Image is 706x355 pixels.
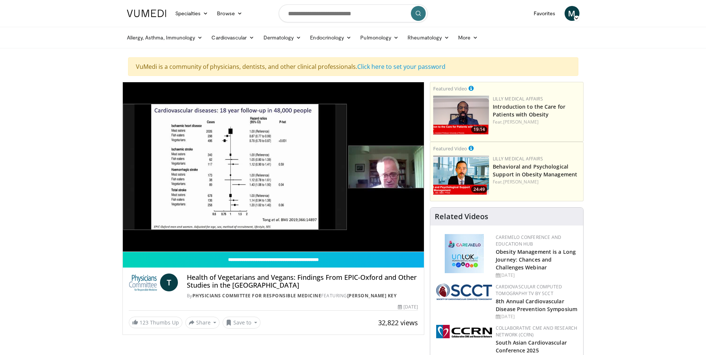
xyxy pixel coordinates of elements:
[279,4,428,22] input: Search topics, interventions
[496,272,577,279] div: [DATE]
[503,179,539,185] a: [PERSON_NAME]
[129,317,182,328] a: 123 Thumbs Up
[565,6,579,21] a: M
[223,317,261,329] button: Save to
[213,6,247,21] a: Browse
[357,63,445,71] a: Click here to set your password
[471,186,487,193] span: 24:49
[127,10,166,17] img: VuMedi Logo
[436,284,492,300] img: 51a70120-4f25-49cc-93a4-67582377e75f.png.150x105_q85_autocrop_double_scale_upscale_version-0.2.png
[171,6,213,21] a: Specialties
[207,30,259,45] a: Cardiovascular
[398,304,418,310] div: [DATE]
[496,284,562,297] a: Cardiovascular Computed Tomography TV by SCCT
[496,248,576,271] a: Obesity Management is a Long Journey: Chances and Challenges Webinar
[123,82,424,252] video-js: Video Player
[493,179,580,185] div: Feat.
[445,234,484,273] img: 45df64a9-a6de-482c-8a90-ada250f7980c.png.150x105_q85_autocrop_double_scale_upscale_version-0.2.jpg
[140,319,148,326] span: 123
[259,30,306,45] a: Dermatology
[433,156,489,195] img: ba3304f6-7838-4e41-9c0f-2e31ebde6754.png.150x105_q85_crop-smart_upscale.png
[435,212,488,221] h4: Related Videos
[347,292,397,299] a: [PERSON_NAME] Key
[503,119,539,125] a: [PERSON_NAME]
[160,274,178,291] a: T
[493,96,543,102] a: Lilly Medical Affairs
[187,292,418,299] div: By FEATURING
[433,145,467,152] small: Featured Video
[378,318,418,327] span: 32,822 views
[493,156,543,162] a: Lilly Medical Affairs
[403,30,454,45] a: Rheumatology
[496,313,577,320] div: [DATE]
[192,292,322,299] a: Physicians Committee for Responsible Medicine
[306,30,356,45] a: Endocrinology
[433,156,489,195] a: 24:49
[454,30,482,45] a: More
[122,30,207,45] a: Allergy, Asthma, Immunology
[496,298,577,313] a: 8th Annual Cardiovascular Disease Prevention Symposium
[187,274,418,290] h4: Health of Vegetarians and Vegans: Findings From EPIC-Oxford and Other Studies in the [GEOGRAPHIC_...
[471,126,487,133] span: 19:14
[185,317,220,329] button: Share
[493,103,565,118] a: Introduction to the Care for Patients with Obesity
[436,325,492,338] img: a04ee3ba-8487-4636-b0fb-5e8d268f3737.png.150x105_q85_autocrop_double_scale_upscale_version-0.2.png
[433,96,489,135] img: acc2e291-ced4-4dd5-b17b-d06994da28f3.png.150x105_q85_crop-smart_upscale.png
[493,163,577,178] a: Behavioral and Psychological Support in Obesity Management
[493,119,580,125] div: Feat.
[496,234,561,247] a: CaReMeLO Conference and Education Hub
[356,30,403,45] a: Pulmonology
[129,274,157,291] img: Physicians Committee for Responsible Medicine
[433,85,467,92] small: Featured Video
[529,6,560,21] a: Favorites
[496,325,577,338] a: Collaborative CME and Research Network (CCRN)
[128,57,578,76] div: VuMedi is a community of physicians, dentists, and other clinical professionals.
[433,96,489,135] a: 19:14
[496,339,567,354] a: South Asian Cardiovascular Conference 2025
